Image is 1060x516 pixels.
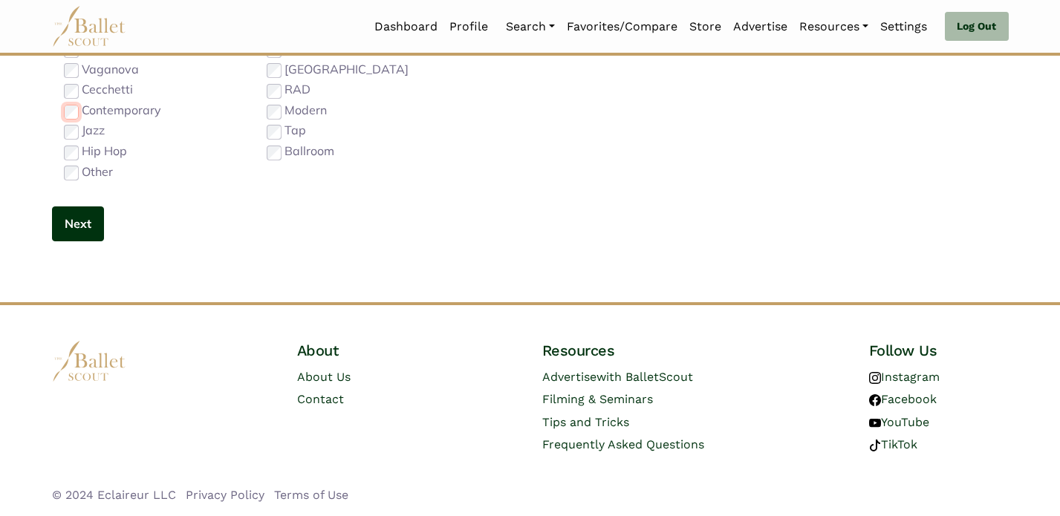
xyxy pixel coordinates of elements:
button: Next [52,206,104,241]
h4: Follow Us [869,341,1009,360]
a: Privacy Policy [186,488,264,502]
a: Profile [443,11,494,42]
a: Advertisewith BalletScout [542,370,693,384]
img: instagram logo [869,372,881,384]
label: Contemporary [82,101,161,120]
label: Jazz [82,121,105,140]
label: Tap [284,121,306,140]
label: Other [82,163,113,182]
a: Contact [297,392,344,406]
a: Facebook [869,392,937,406]
a: Favorites/Compare [561,11,683,42]
a: Instagram [869,370,940,384]
img: facebook logo [869,394,881,406]
label: Ballroom [284,142,334,161]
label: RAD [284,80,310,99]
a: Filming & Seminars [542,392,653,406]
a: Frequently Asked Questions [542,437,704,451]
a: YouTube [869,415,929,429]
a: Resources [793,11,874,42]
a: Dashboard [368,11,443,42]
a: Terms of Use [274,488,348,502]
img: tiktok logo [869,440,881,451]
img: youtube logo [869,417,881,429]
a: TikTok [869,437,917,451]
span: with BalletScout [596,370,693,384]
label: Vaganova [82,60,139,79]
a: Store [683,11,727,42]
a: Advertise [727,11,793,42]
img: logo [52,341,126,382]
h4: Resources [542,341,764,360]
a: Tips and Tricks [542,415,629,429]
a: Search [500,11,561,42]
h4: About [297,341,437,360]
label: Hip Hop [82,142,127,161]
label: [GEOGRAPHIC_DATA] [284,60,409,79]
label: Modern [284,101,327,120]
a: Settings [874,11,933,42]
a: About Us [297,370,351,384]
a: Log Out [945,12,1008,42]
li: © 2024 Eclaireur LLC [52,486,176,505]
label: Cecchetti [82,80,133,99]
